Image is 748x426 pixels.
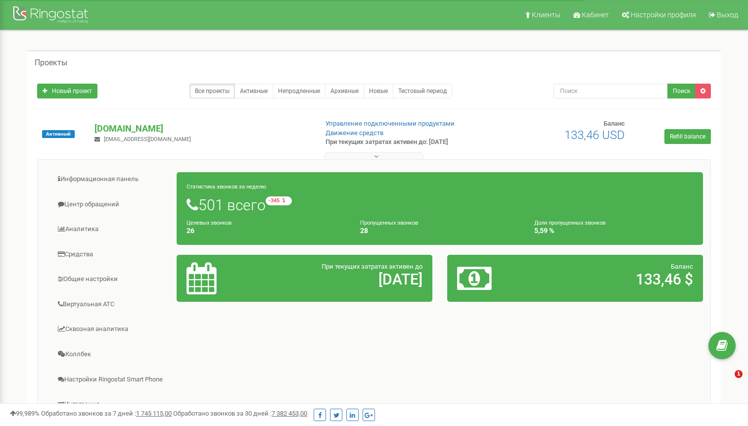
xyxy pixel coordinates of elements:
h4: 5,59 % [534,227,693,235]
a: Центр обращений [45,192,177,217]
small: -345 [266,196,292,205]
a: Новые [364,84,393,98]
h2: [DATE] [270,271,422,287]
p: При текущих затратах активен до: [DATE] [326,138,483,147]
button: Поиск [667,84,696,98]
small: Доля пропущенных звонков [534,220,606,226]
a: Все проекты [189,84,235,98]
small: Пропущенных звонков [360,220,418,226]
a: Тестовый период [393,84,452,98]
small: Целевых звонков [187,220,232,226]
a: Refill balance [664,129,711,144]
a: Общие настройки [45,267,177,291]
span: Настройки профиля [631,11,696,19]
a: Виртуальная АТС [45,292,177,317]
u: 7 382 453,00 [272,410,307,417]
a: Архивные [325,84,364,98]
span: Обработано звонков за 30 дней : [173,410,307,417]
a: Сквозная аналитика [45,317,177,341]
h1: 501 всего [187,196,693,213]
p: [DOMAIN_NAME] [94,122,309,135]
a: Информационная панель [45,167,177,191]
a: Активные [234,84,273,98]
h4: 26 [187,227,345,235]
u: 1 745 115,00 [136,410,172,417]
a: Аналитика [45,217,177,241]
span: [EMAIL_ADDRESS][DOMAIN_NAME] [104,136,191,142]
img: Ringostat Logo [12,4,92,27]
span: Клиенты [532,11,561,19]
span: Баланс [671,263,693,270]
span: 99,989% [10,410,40,417]
span: 133,46 USD [564,128,625,142]
h2: 133,46 $ [541,271,693,287]
a: Управление подключенными продуктами [326,120,455,127]
a: Интеграция [45,392,177,417]
span: При текущих затратах активен до [322,263,422,270]
a: Движение средств [326,129,383,137]
a: Коллбек [45,342,177,367]
a: Средства [45,242,177,267]
span: Обработано звонков за 7 дней : [41,410,172,417]
a: Непродленные [273,84,326,98]
h5: Проекты [35,58,67,67]
iframe: Intercom live chat [714,370,738,394]
a: Настройки Ringostat Smart Phone [45,368,177,392]
span: 1 [735,370,743,378]
span: Баланс [604,120,625,127]
input: Поиск [554,84,668,98]
a: Новый проект [37,84,97,98]
h4: 28 [360,227,519,235]
span: Выход [717,11,738,19]
span: Активный [42,130,75,138]
small: Статистика звонков за неделю [187,184,266,190]
span: Кабинет [582,11,609,19]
